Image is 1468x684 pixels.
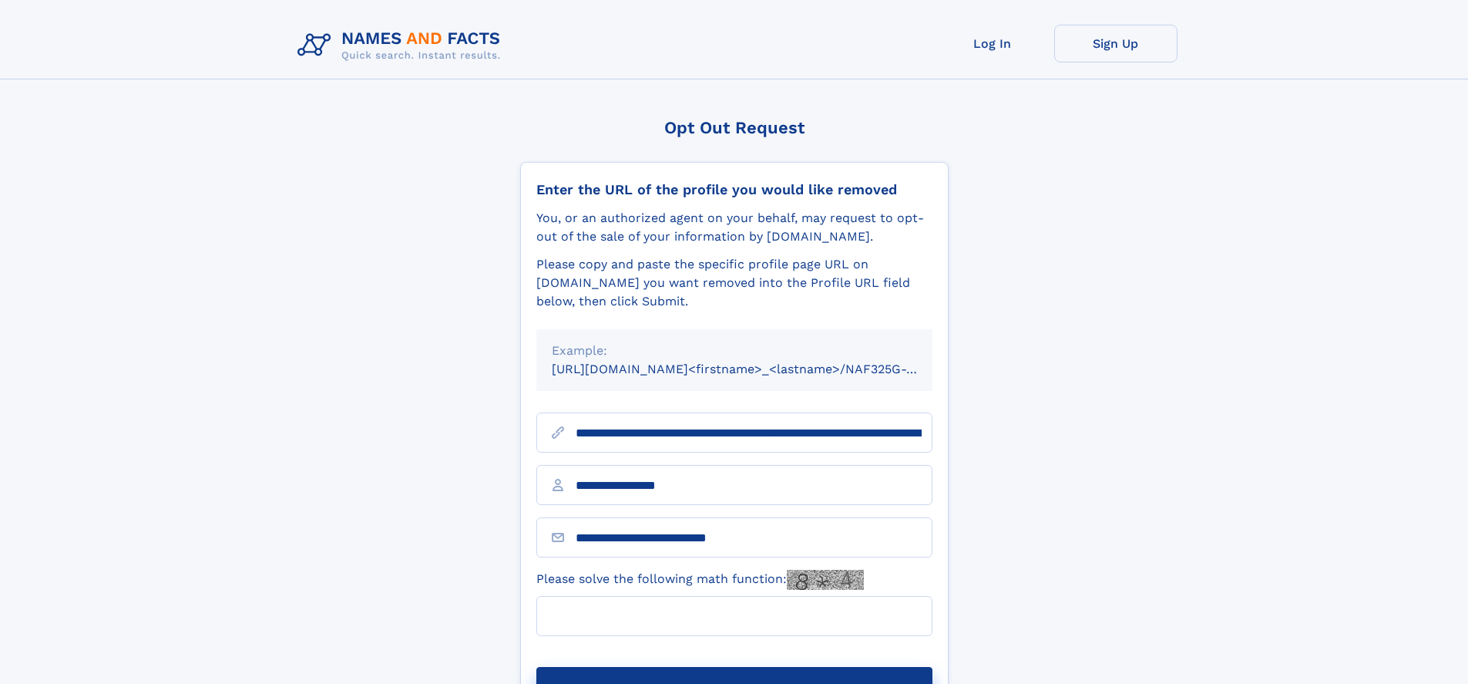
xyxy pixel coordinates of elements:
div: Enter the URL of the profile you would like removed [536,181,932,198]
a: Sign Up [1054,25,1177,62]
div: Opt Out Request [520,118,949,137]
label: Please solve the following math function: [536,570,864,590]
img: Logo Names and Facts [291,25,513,66]
div: Please copy and paste the specific profile page URL on [DOMAIN_NAME] you want removed into the Pr... [536,255,932,311]
div: You, or an authorized agent on your behalf, may request to opt-out of the sale of your informatio... [536,209,932,246]
a: Log In [931,25,1054,62]
div: Example: [552,342,917,360]
small: [URL][DOMAIN_NAME]<firstname>_<lastname>/NAF325G-xxxxxxxx [552,362,962,376]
